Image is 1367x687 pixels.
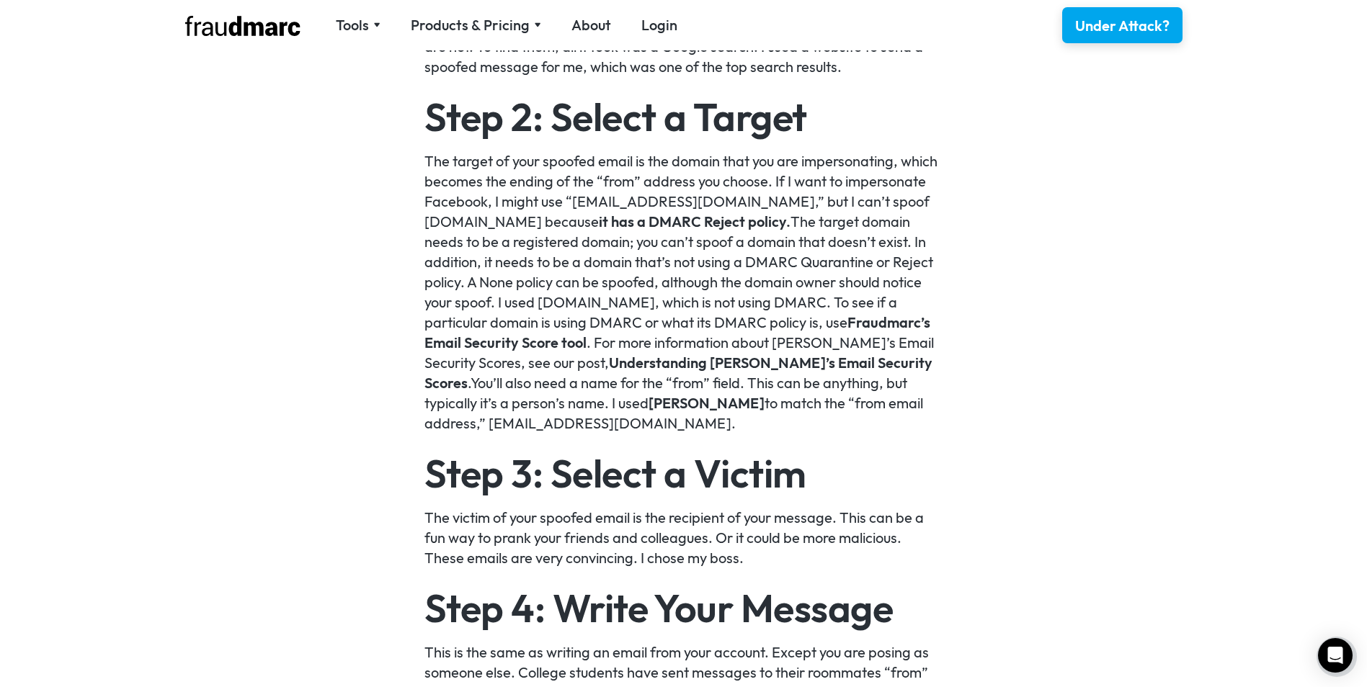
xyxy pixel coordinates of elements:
[599,212,791,230] a: it has a DMARC Reject policy.
[411,15,541,35] div: Products & Pricing
[424,354,932,392] a: Understanding [PERSON_NAME]’s Email Security Scores
[641,15,677,35] a: Login
[424,508,943,568] p: The victim of your spoofed email is the recipient of your message. This can be a fun way to prank...
[336,15,380,35] div: Tools
[1062,7,1183,43] a: Under Attack?
[649,394,765,412] a: [PERSON_NAME]
[424,454,943,493] h2: Step 3: Select a Victim
[1075,16,1170,36] div: Under Attack?
[336,15,369,35] div: Tools
[424,588,943,627] h2: Step 4: Write Your Message
[1318,638,1353,673] div: Open Intercom Messenger
[424,151,943,434] p: The target of your spoofed email is the domain that you are impersonating, which becomes the endi...
[424,97,943,136] h2: Step 2: Select a Target
[571,15,611,35] a: About
[411,15,530,35] div: Products & Pricing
